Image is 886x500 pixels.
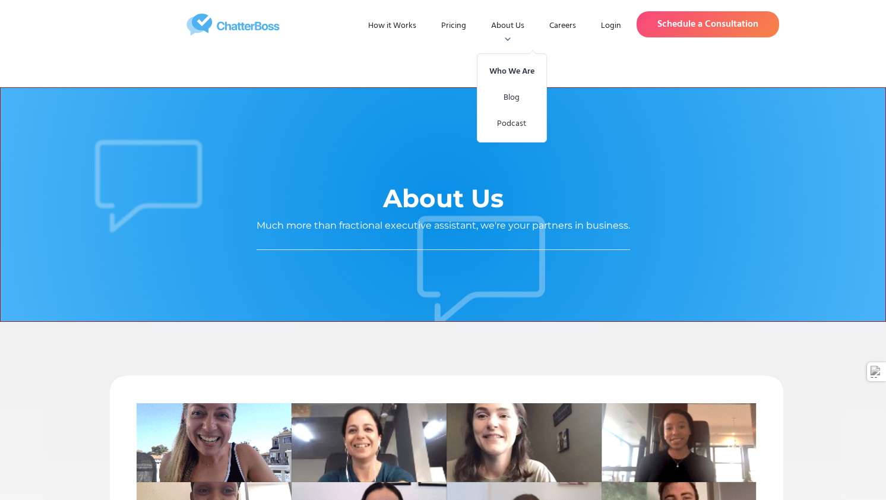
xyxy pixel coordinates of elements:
[383,183,504,214] h1: About Us
[591,15,631,37] a: Login
[257,220,630,232] div: Much more than fractional executive assistant, we're your partners in business.
[491,111,533,137] a: Podcast
[637,11,779,37] a: Schedule a Consultation
[359,15,426,37] a: How it Works
[482,15,534,37] div: About Us
[491,20,524,32] div: About Us
[107,14,359,36] a: home
[432,15,476,37] a: Pricing
[491,85,533,111] a: Blog
[491,59,533,85] a: Who We Are
[477,53,547,143] nav: About Us
[540,15,586,37] a: Careers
